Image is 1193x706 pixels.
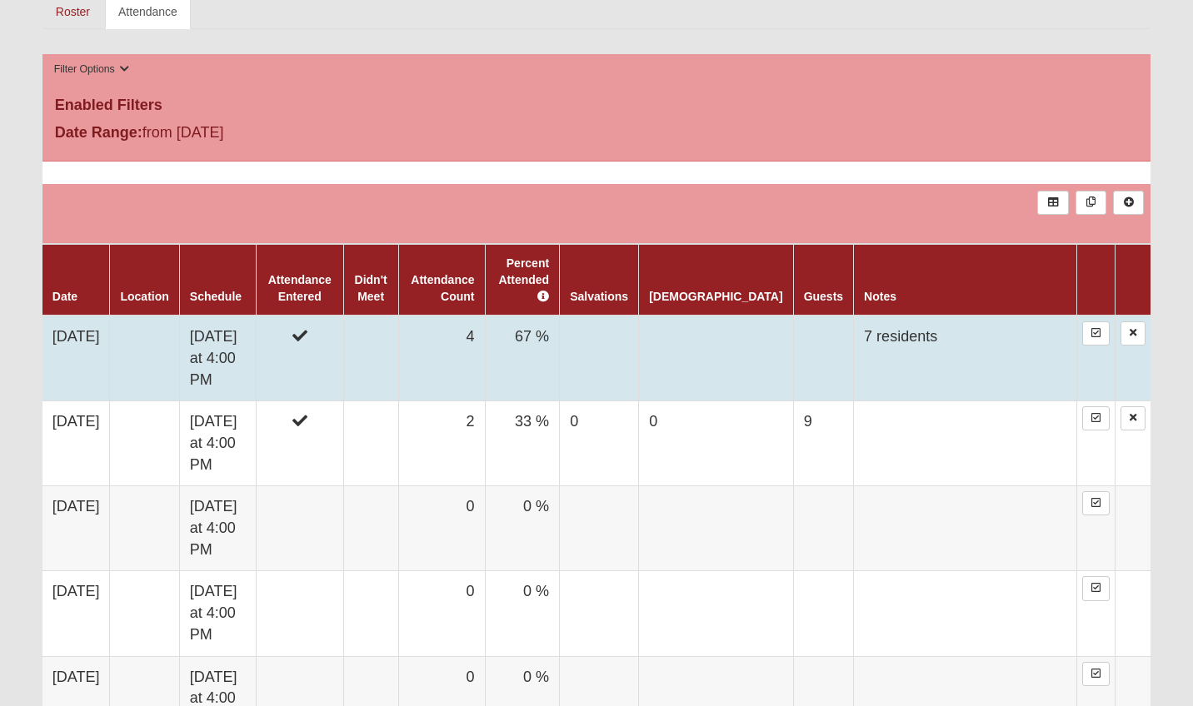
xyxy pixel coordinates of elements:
[179,401,256,486] td: [DATE] at 4:00 PM
[1082,321,1110,346] a: Enter Attendance
[793,401,853,486] td: 9
[639,401,793,486] td: 0
[355,273,387,303] a: Didn't Meet
[485,316,560,401] td: 67 %
[42,122,412,148] div: from [DATE]
[55,122,142,144] label: Date Range:
[1037,191,1068,215] a: Export to Excel
[560,244,639,316] th: Salvations
[42,571,110,656] td: [DATE]
[485,401,560,486] td: 33 %
[854,316,1077,401] td: 7 residents
[268,273,332,303] a: Attendance Entered
[42,486,110,571] td: [DATE]
[485,486,560,571] td: 0 %
[1082,662,1110,686] a: Enter Attendance
[1121,321,1146,346] a: Delete
[398,486,485,571] td: 0
[42,401,110,486] td: [DATE]
[560,401,639,486] td: 0
[49,61,135,78] button: Filter Options
[179,486,256,571] td: [DATE] at 4:00 PM
[485,571,560,656] td: 0 %
[398,401,485,486] td: 2
[1076,191,1106,215] a: Merge Records into Merge Template
[120,290,168,303] a: Location
[793,244,853,316] th: Guests
[411,273,474,303] a: Attendance Count
[55,97,1138,115] h4: Enabled Filters
[1082,406,1110,430] a: Enter Attendance
[179,571,256,656] td: [DATE] at 4:00 PM
[42,316,110,401] td: [DATE]
[179,316,256,401] td: [DATE] at 4:00 PM
[52,290,77,303] a: Date
[639,244,793,316] th: [DEMOGRAPHIC_DATA]
[190,290,242,303] a: Schedule
[1121,406,1146,430] a: Delete
[1113,191,1144,215] a: Alt+N
[1082,576,1110,600] a: Enter Attendance
[398,316,485,401] td: 4
[864,290,896,303] a: Notes
[398,571,485,656] td: 0
[498,256,549,303] a: Percent Attended
[1082,491,1110,515] a: Enter Attendance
